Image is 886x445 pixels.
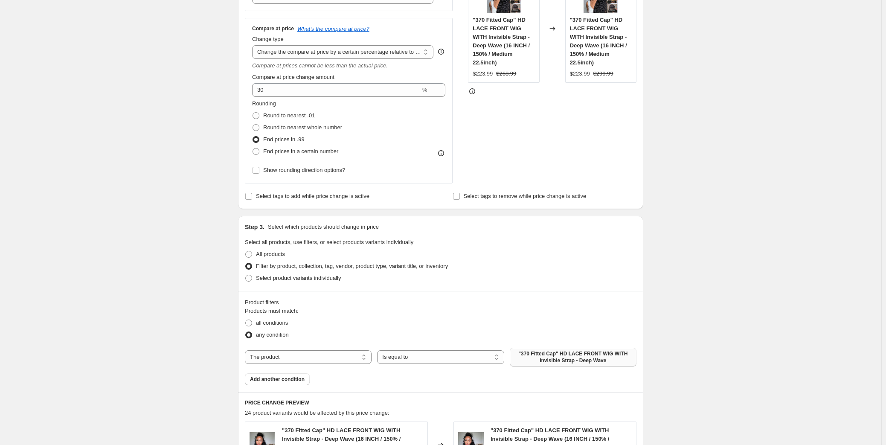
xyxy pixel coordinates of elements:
[252,83,421,97] input: 20
[496,70,516,78] strike: $268.99
[250,376,305,383] span: Add another condition
[297,26,369,32] button: What's the compare at price?
[570,17,627,66] span: "370 Fitted Cap" HD LACE FRONT WIG WITH Invisible Strap - Deep Wave (16 INCH / 150% / Medium 22.5...
[252,62,388,69] i: Compare at prices cannot be less than the actual price.
[245,223,264,231] h2: Step 3.
[252,36,284,42] span: Change type
[263,112,315,119] span: Round to nearest .01
[473,17,530,66] span: "370 Fitted Cap" HD LACE FRONT WIG WITH Invisible Strap - Deep Wave (16 INCH / 150% / Medium 22.5...
[245,373,310,385] button: Add another condition
[422,87,427,93] span: %
[256,193,369,199] span: Select tags to add while price change is active
[252,100,276,107] span: Rounding
[263,124,342,131] span: Round to nearest whole number
[256,275,341,281] span: Select product variants individually
[245,239,413,245] span: Select all products, use filters, or select products variants individually
[256,332,289,338] span: any condition
[263,148,338,154] span: End prices in a certain number
[593,70,613,78] strike: $290.99
[252,25,294,32] h3: Compare at price
[245,399,636,406] h6: PRICE CHANGE PREVIEW
[252,74,334,80] span: Compare at price change amount
[473,70,493,78] div: $223.99
[268,223,379,231] p: Select which products should change in price
[245,410,389,416] span: 24 product variants would be affected by this price change:
[437,47,445,56] div: help
[263,167,345,173] span: Show rounding direction options?
[515,350,631,364] span: "370 Fitted Cap" HD LACE FRONT WIG WITH Invisible Strap - Deep Wave
[263,136,305,143] span: End prices in .99
[256,263,448,269] span: Filter by product, collection, tag, vendor, product type, variant title, or inventory
[256,320,288,326] span: all conditions
[510,348,636,366] button: "370 Fitted Cap" HD LACE FRONT WIG WITH Invisible Strap - Deep Wave
[464,193,587,199] span: Select tags to remove while price change is active
[245,308,299,314] span: Products must match:
[256,251,285,257] span: All products
[570,70,590,78] div: $223.99
[245,298,636,307] div: Product filters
